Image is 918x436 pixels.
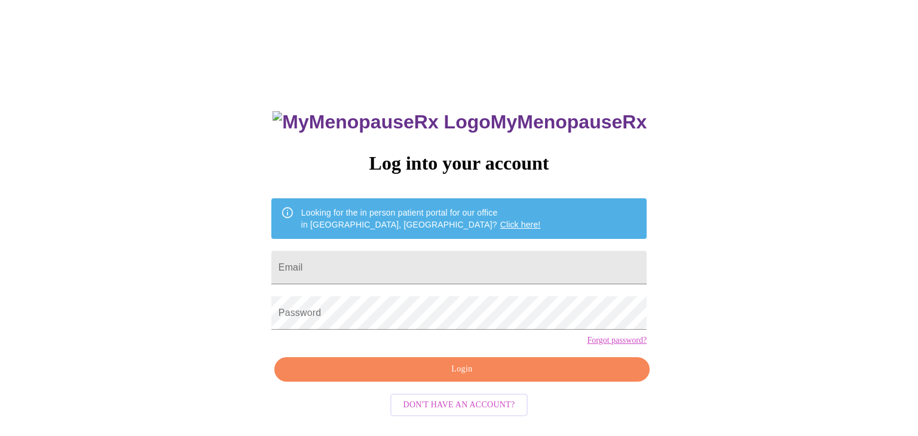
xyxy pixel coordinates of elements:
[273,111,647,133] h3: MyMenopauseRx
[390,394,528,417] button: Don't have an account?
[273,111,490,133] img: MyMenopauseRx Logo
[274,357,650,382] button: Login
[587,336,647,345] a: Forgot password?
[403,398,515,413] span: Don't have an account?
[301,202,541,235] div: Looking for the in person patient portal for our office in [GEOGRAPHIC_DATA], [GEOGRAPHIC_DATA]?
[500,220,541,229] a: Click here!
[387,398,531,409] a: Don't have an account?
[271,152,647,174] h3: Log into your account
[288,362,636,377] span: Login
